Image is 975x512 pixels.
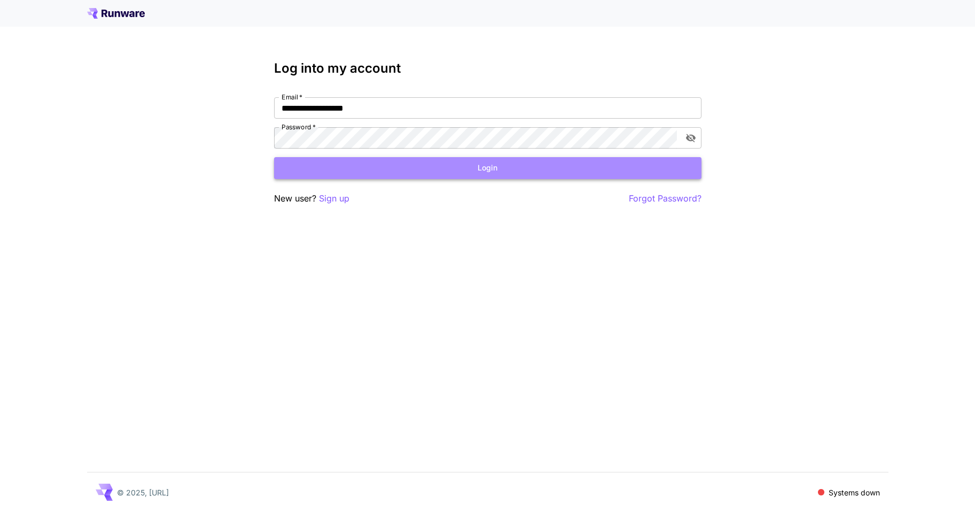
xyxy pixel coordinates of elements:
[274,157,701,179] button: Login
[274,61,701,76] h3: Log into my account
[681,128,700,148] button: toggle password visibility
[117,487,169,498] p: © 2025, [URL]
[274,192,349,205] p: New user?
[319,192,349,205] button: Sign up
[629,192,701,205] button: Forgot Password?
[829,487,880,498] p: Systems down
[282,92,302,102] label: Email
[282,122,316,131] label: Password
